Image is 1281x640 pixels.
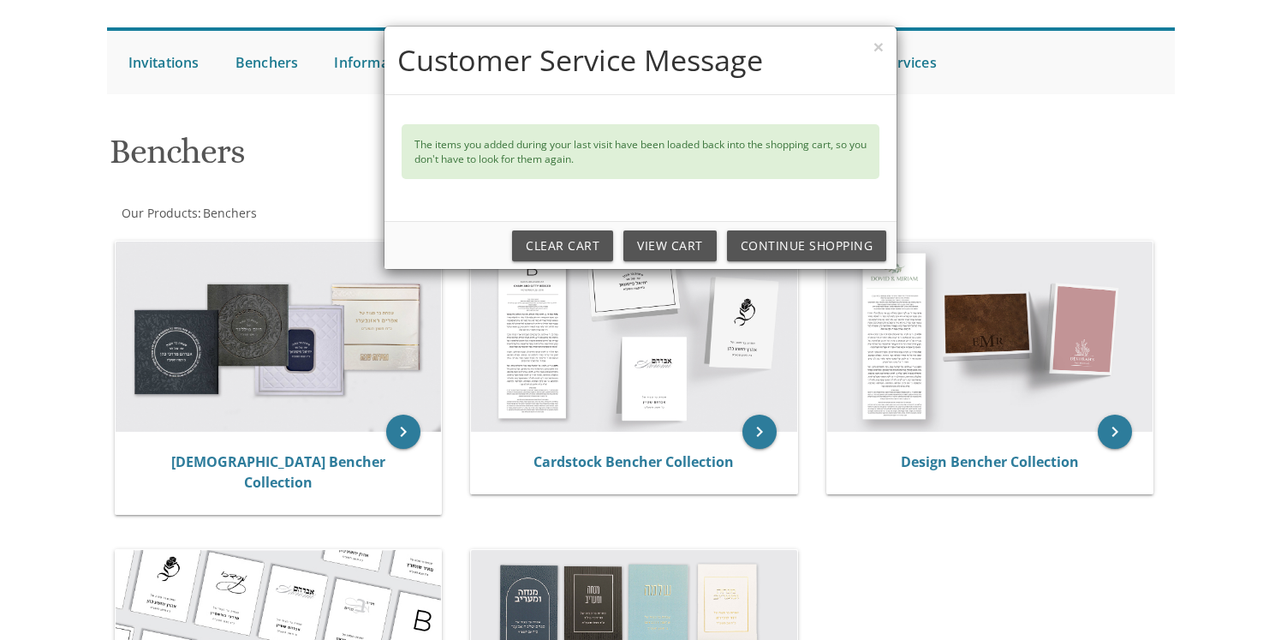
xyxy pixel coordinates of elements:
button: × [873,38,884,56]
h4: Customer Service Message [397,39,884,81]
a: Clear Cart [512,230,613,261]
div: The items you added during your last visit have been loaded back into the shopping cart, so you d... [402,124,879,179]
a: Continue Shopping [727,230,887,261]
a: View Cart [623,230,717,261]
